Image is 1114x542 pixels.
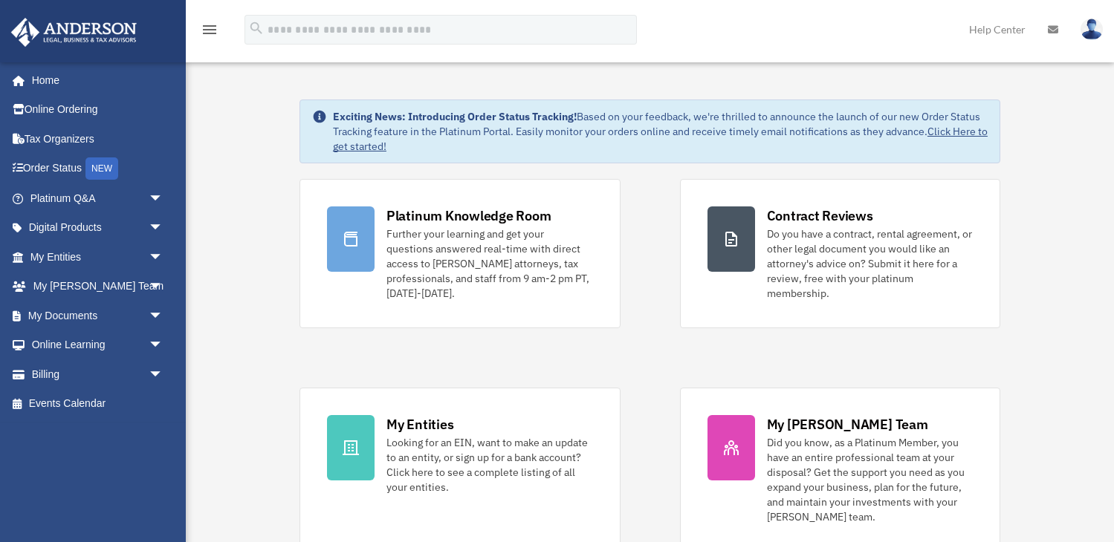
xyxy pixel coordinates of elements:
[767,226,974,301] div: Do you have a contract, rental agreement, or other legal document you would like an attorney's ad...
[149,272,178,302] span: arrow_drop_down
[7,18,141,47] img: Anderson Advisors Platinum Portal
[386,415,453,434] div: My Entities
[10,95,186,125] a: Online Ordering
[10,183,186,213] a: Platinum Q&Aarrow_drop_down
[149,330,178,361] span: arrow_drop_down
[767,435,974,524] div: Did you know, as a Platinum Member, you have an entire professional team at your disposal? Get th...
[10,242,186,272] a: My Entitiesarrow_drop_down
[386,226,593,301] div: Further your learning and get your questions answered real-time with direct access to [PERSON_NAM...
[386,206,551,225] div: Platinum Knowledge Room
[85,157,118,180] div: NEW
[680,179,1001,328] a: Contract Reviews Do you have a contract, rental agreement, or other legal document you would like...
[386,435,593,494] div: Looking for an EIN, want to make an update to an entity, or sign up for a bank account? Click her...
[333,125,988,153] a: Click Here to get started!
[333,110,577,123] strong: Exciting News: Introducing Order Status Tracking!
[149,359,178,390] span: arrow_drop_down
[149,183,178,214] span: arrow_drop_down
[10,272,186,301] a: My [PERSON_NAME] Teamarrow_drop_down
[201,21,218,39] i: menu
[10,389,186,419] a: Events Calendar
[149,301,178,331] span: arrow_drop_down
[10,359,186,389] a: Billingarrow_drop_down
[767,415,928,434] div: My [PERSON_NAME] Team
[149,242,178,272] span: arrow_drop_down
[10,124,186,154] a: Tax Organizers
[248,20,265,36] i: search
[10,65,178,95] a: Home
[767,206,873,225] div: Contract Reviews
[299,179,621,328] a: Platinum Knowledge Room Further your learning and get your questions answered real-time with dire...
[10,154,186,184] a: Order StatusNEW
[149,213,178,244] span: arrow_drop_down
[201,26,218,39] a: menu
[10,330,186,360] a: Online Learningarrow_drop_down
[1081,19,1103,40] img: User Pic
[10,301,186,330] a: My Documentsarrow_drop_down
[10,213,186,243] a: Digital Productsarrow_drop_down
[333,109,988,154] div: Based on your feedback, we're thrilled to announce the launch of our new Order Status Tracking fe...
